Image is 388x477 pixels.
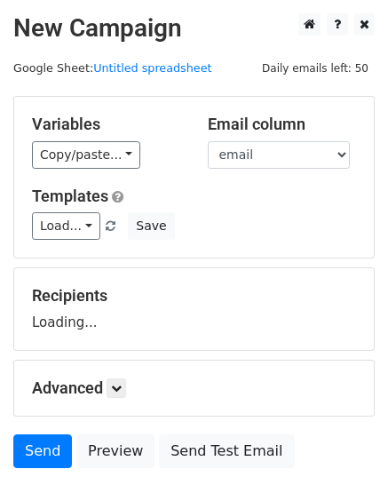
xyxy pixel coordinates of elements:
[256,59,375,78] span: Daily emails left: 50
[93,61,211,75] a: Untitled spreadsheet
[13,434,72,468] a: Send
[13,61,212,75] small: Google Sheet:
[32,212,100,240] a: Load...
[32,115,181,134] h5: Variables
[256,61,375,75] a: Daily emails left: 50
[32,286,356,332] div: Loading...
[32,141,140,169] a: Copy/paste...
[76,434,154,468] a: Preview
[32,286,356,306] h5: Recipients
[208,115,357,134] h5: Email column
[32,378,356,398] h5: Advanced
[159,434,294,468] a: Send Test Email
[32,187,108,205] a: Templates
[13,13,375,44] h2: New Campaign
[128,212,174,240] button: Save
